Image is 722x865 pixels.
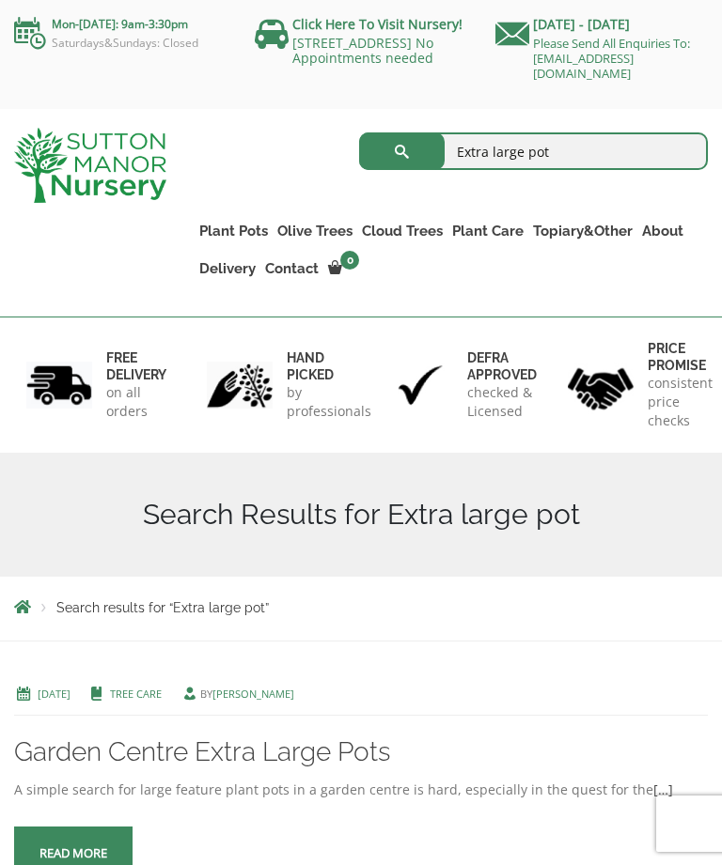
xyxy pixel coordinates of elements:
p: by professionals [287,383,371,421]
nav: Breadcrumbs [14,597,708,620]
h6: Defra approved [467,349,537,383]
img: 1.jpg [26,362,92,409]
h1: Search Results for Extra large pot [14,498,708,532]
a: [DATE] [38,687,71,701]
span: 0 [340,251,359,270]
p: [DATE] - [DATE] [495,13,708,36]
a: Topiary&Other [528,218,637,244]
span: by [180,687,294,701]
a: Olive Trees [273,218,357,244]
a: Plant Pots [195,218,273,244]
p: Saturdays&Sundays: Closed [14,36,227,51]
input: Search... [359,132,708,170]
p: on all orders [106,383,166,421]
img: 2.jpg [207,362,273,409]
a: Click Here To Visit Nursery! [292,15,463,33]
p: checked & Licensed [467,383,537,421]
a: Cloud Trees [357,218,447,244]
a: 0 [323,255,365,282]
h6: Price promise [648,340,713,374]
a: Please Send All Enquiries To: [EMAIL_ADDRESS][DOMAIN_NAME] [533,35,690,82]
a: Contact [260,255,323,282]
a: […] [653,780,673,798]
a: Tree Care [110,687,162,701]
a: Delivery [195,255,260,282]
img: 4.jpg [568,356,634,413]
p: Mon-[DATE]: 9am-3:30pm [14,13,227,36]
p: consistent price checks [648,374,713,430]
a: Garden Centre Extra Large Pots [14,736,390,767]
a: About [637,218,688,244]
img: logo [14,128,166,203]
h6: hand picked [287,349,371,383]
a: [STREET_ADDRESS] No Appointments needed [292,34,433,67]
a: [PERSON_NAME] [212,687,294,701]
img: 3.jpg [387,362,453,409]
div: A simple search for large feature plant pots in a garden centre is hard, especially in the quest ... [14,779,708,801]
h6: FREE DELIVERY [106,349,166,383]
span: Search results for “Extra large pot” [56,600,269,615]
a: Plant Care [447,218,528,244]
